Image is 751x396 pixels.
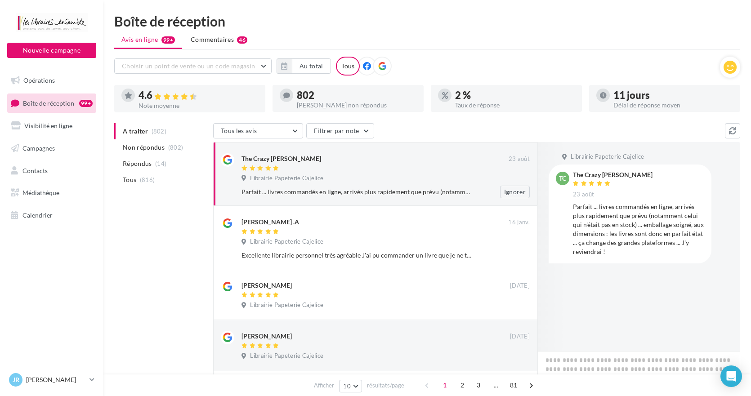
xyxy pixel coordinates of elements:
span: Tous [123,175,136,184]
a: Visibilité en ligne [5,116,98,135]
div: 802 [297,90,416,100]
span: Librairie Papeterie Cajelice [250,301,323,309]
span: Librairie Papeterie Cajelice [250,174,323,182]
div: Parfait ... livres commandés en ligne, arrivés plus rapidement que prévu (notamment celui qui n'é... [573,202,704,256]
a: Médiathèque [5,183,98,202]
div: Taux de réponse [455,102,575,108]
span: 81 [506,378,521,392]
span: (14) [155,160,166,167]
span: Afficher [314,381,334,390]
span: Commentaires [191,35,234,44]
div: Excellente librairie personnel très agréable J'ai pu commander un livre que je ne trouvais pas et... [241,251,471,260]
div: [PERSON_NAME] non répondus [297,102,416,108]
span: Librairie Papeterie Cajelice [571,153,644,161]
span: Contacts [22,166,48,174]
button: Au total [277,58,331,74]
span: Répondus [123,159,152,168]
a: Campagnes [5,139,98,158]
span: [DATE] [510,333,530,341]
span: (802) [168,144,183,151]
span: (816) [140,176,155,183]
a: Boîte de réception99+ [5,93,98,113]
span: 3 [471,378,486,392]
span: 16 janv. [508,218,530,227]
span: 23 août [509,155,530,163]
a: Contacts [5,161,98,180]
button: Choisir un point de vente ou un code magasin [114,58,272,74]
button: Ignorer [500,186,530,198]
div: The Crazy [PERSON_NAME] [573,172,653,178]
span: Librairie Papeterie Cajelice [250,238,323,246]
button: Nouvelle campagne [7,43,96,58]
div: The Crazy [PERSON_NAME] [241,154,321,163]
span: Boîte de réception [23,99,74,107]
button: Tous les avis [213,123,303,138]
span: 23 août [573,191,594,199]
span: Tous les avis [221,127,257,134]
span: Choisir un point de vente ou un code magasin [122,62,255,70]
button: 10 [339,380,362,392]
span: Librairie Papeterie Cajelice [250,352,323,360]
span: TC [559,174,566,183]
span: Campagnes [22,144,55,152]
button: Filtrer par note [306,123,374,138]
div: Tous [336,57,360,76]
div: [PERSON_NAME] .A [241,218,299,227]
div: 46 [237,36,247,44]
div: Délai de réponse moyen [613,102,733,108]
span: 10 [343,383,351,390]
div: Note moyenne [139,102,258,109]
p: [PERSON_NAME] [26,375,86,384]
span: 1 [438,378,452,392]
span: Non répondus [123,143,165,152]
span: Calendrier [22,211,53,219]
div: [PERSON_NAME] [241,332,292,341]
span: ... [489,378,503,392]
div: 2 % [455,90,575,100]
div: Open Intercom Messenger [720,365,742,387]
span: Visibilité en ligne [24,122,72,129]
span: résultats/page [367,381,404,390]
span: [DATE] [510,282,530,290]
span: Médiathèque [22,189,59,196]
a: Calendrier [5,206,98,225]
span: Jr [13,375,19,384]
div: 99+ [79,100,93,107]
div: Parfait ... livres commandés en ligne, arrivés plus rapidement que prévu (notamment celui qui n'é... [241,187,471,196]
a: Jr [PERSON_NAME] [7,371,96,388]
div: 4.6 [139,90,258,101]
div: [PERSON_NAME] [241,281,292,290]
span: 2 [455,378,469,392]
a: Opérations [5,71,98,90]
span: Opérations [23,76,55,84]
div: Boîte de réception [114,14,740,28]
button: Au total [292,58,331,74]
div: 11 jours [613,90,733,100]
